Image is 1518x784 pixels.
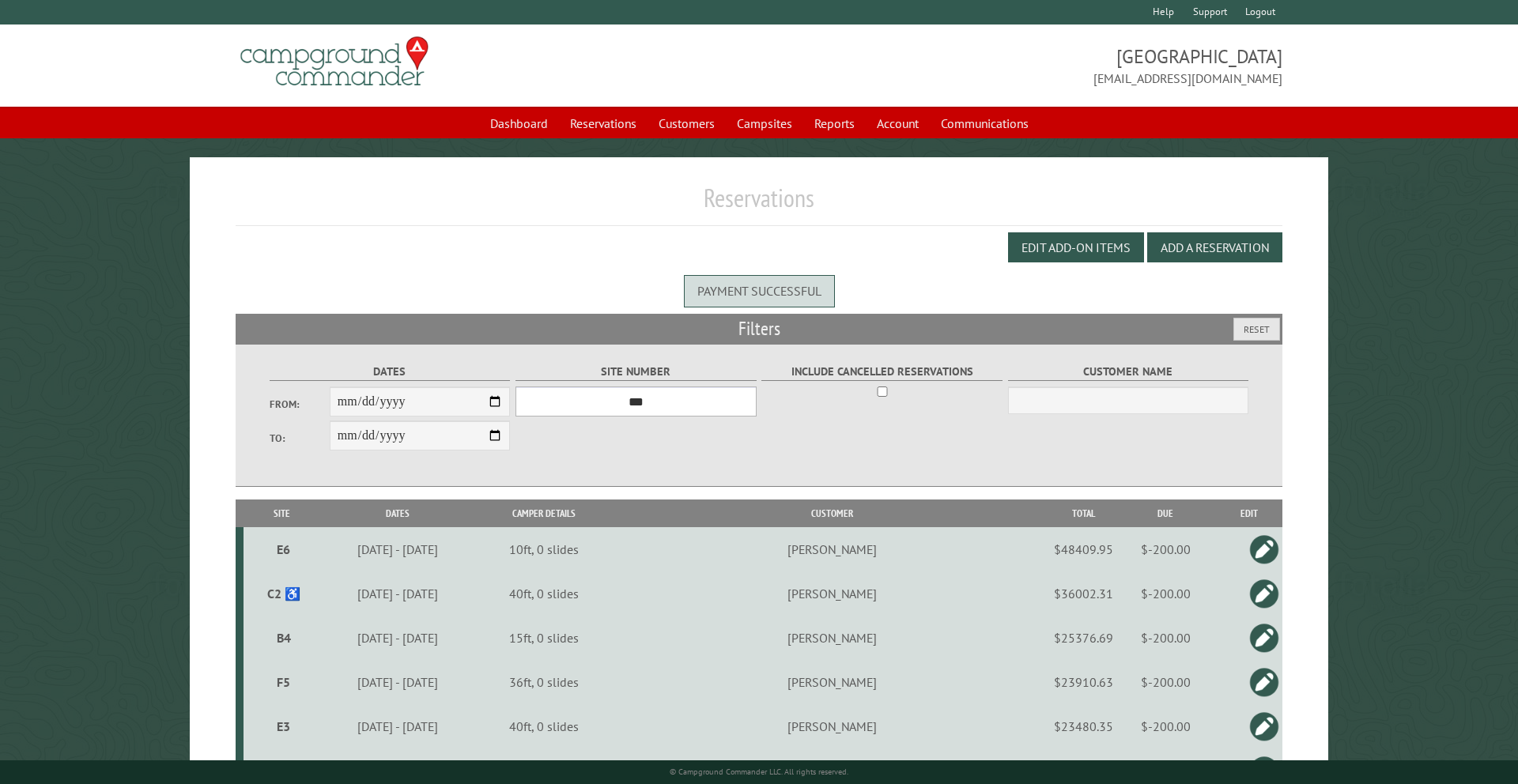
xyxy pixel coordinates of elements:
[1233,318,1280,341] button: Reset
[236,314,1283,344] h2: Filters
[1052,499,1116,527] th: Total
[931,108,1038,138] a: Communications
[323,630,474,646] div: [DATE] - [DATE]
[805,108,864,138] a: Reports
[1052,704,1116,748] td: $23480.35
[476,704,612,748] td: 40ft, 0 slides
[1216,499,1283,527] th: Edit
[1116,660,1216,704] td: $-200.00
[323,586,474,601] div: [DATE] - [DATE]
[649,108,724,138] a: Customers
[561,108,646,138] a: Reservations
[613,660,1052,704] td: [PERSON_NAME]
[250,718,318,734] div: E3
[476,499,612,527] th: Camper Details
[684,275,835,307] div: Payment successful
[727,108,802,138] a: Campsites
[759,43,1282,88] span: [GEOGRAPHIC_DATA] [EMAIL_ADDRESS][DOMAIN_NAME]
[250,586,318,601] div: C2 ♿
[1116,499,1216,527] th: Due
[270,431,330,446] label: To:
[1116,571,1216,616] td: $-200.00
[250,541,318,557] div: E6
[476,571,612,616] td: 40ft, 0 slides
[867,108,928,138] a: Account
[1008,363,1249,381] label: Customer Name
[1052,527,1116,571] td: $48409.95
[1147,232,1282,262] button: Add a Reservation
[476,527,612,571] td: 10ft, 0 slides
[323,674,474,690] div: [DATE] - [DATE]
[1052,660,1116,704] td: $23910.63
[613,704,1052,748] td: [PERSON_NAME]
[250,674,318,690] div: F5
[476,660,612,704] td: 36ft, 0 slides
[1116,527,1216,571] td: $-200.00
[250,630,318,646] div: B4
[1052,571,1116,616] td: $36002.31
[670,767,848,777] small: © Campground Commander LLC. All rights reserved.
[481,108,557,138] a: Dashboard
[270,397,330,412] label: From:
[323,718,474,734] div: [DATE] - [DATE]
[244,499,320,527] th: Site
[613,499,1052,527] th: Customer
[1116,616,1216,660] td: $-200.00
[323,541,474,557] div: [DATE] - [DATE]
[320,499,477,527] th: Dates
[1116,704,1216,748] td: $-200.00
[236,31,433,92] img: Campground Commander
[613,527,1052,571] td: [PERSON_NAME]
[270,363,511,381] label: Dates
[515,363,757,381] label: Site Number
[613,571,1052,616] td: [PERSON_NAME]
[476,616,612,660] td: 15ft, 0 slides
[761,363,1003,381] label: Include Cancelled Reservations
[613,616,1052,660] td: [PERSON_NAME]
[1052,616,1116,660] td: $25376.69
[236,183,1283,226] h1: Reservations
[1008,232,1144,262] button: Edit Add-on Items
